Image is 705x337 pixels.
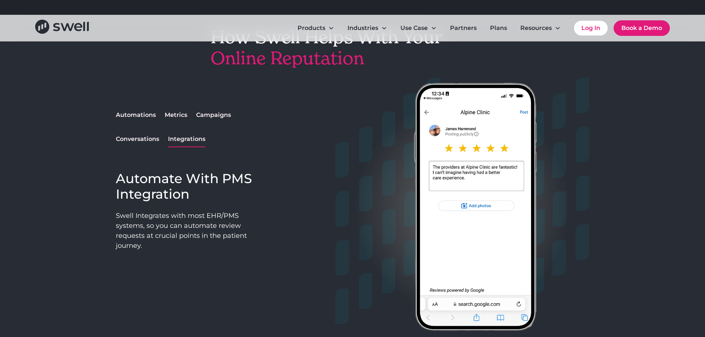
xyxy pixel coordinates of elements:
[514,21,567,36] div: Resources
[168,135,205,144] div: Integrations
[116,135,159,144] div: Conversations
[400,24,428,33] div: Use Case
[335,78,589,337] img: reputation image
[292,21,340,36] div: Products
[116,111,156,119] div: Automations
[211,27,495,69] h2: How Swell Helps With Your
[395,21,443,36] div: Use Case
[35,20,89,36] a: home
[484,21,513,36] a: Plans
[520,24,552,33] div: Resources
[574,21,608,36] a: Log In
[348,24,378,33] div: Industries
[116,211,268,251] p: Swell Integrates with most EHR/PMS systems, so you can automate review requests at crucial points...
[444,21,483,36] a: Partners
[298,24,325,33] div: Products
[614,20,670,36] a: Book a Demo
[342,21,393,36] div: Industries
[165,111,187,119] div: Metrics
[196,111,231,119] div: Campaigns
[116,171,268,202] h3: Automate With PMS Integration
[211,48,364,69] span: Online Reputation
